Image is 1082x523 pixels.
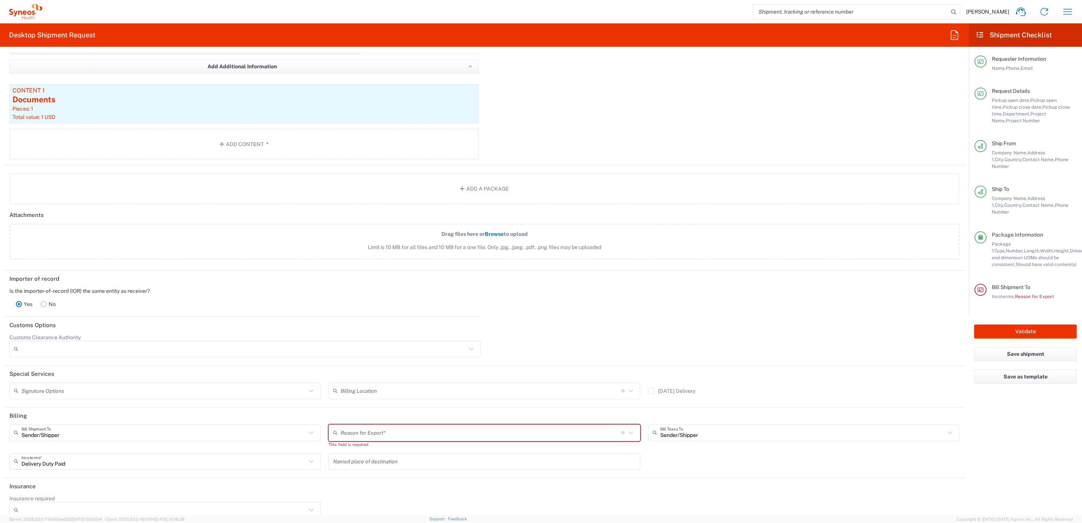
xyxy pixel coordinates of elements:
[992,65,1006,71] span: Name,
[976,31,1052,40] h2: Shipment Checklist
[9,288,475,294] div: Is the importer-of-record (IOR) the same entity as receiver?
[9,517,102,521] span: Server: 2025.20.0-710e05ee653
[1015,294,1054,299] span: Reason for Export
[992,56,1046,62] span: Requester Information
[992,97,1030,103] span: Pickup open date,
[994,248,1006,254] span: Type,
[9,334,81,341] label: Customs Clearance Authority
[992,294,1015,299] span: Incoterms,
[105,517,184,521] span: Client: 2025.20.0-8b113f4
[207,63,277,70] span: Add Additional Information
[974,370,1077,384] button: Save as template
[448,517,467,521] a: Feedback
[9,173,959,204] button: Add a Package
[957,516,1073,523] span: Copyright © [DATE]-[DATE] Agistix Inc., All Rights Reserved
[12,87,476,94] div: Content 1
[329,441,640,448] div: This field is required
[12,297,37,312] label: Yes
[1016,261,1077,267] span: Should have valid content(s)
[974,325,1077,338] button: Validate
[9,31,95,40] h2: Desktop Shipment Request
[9,412,27,420] h2: Billing
[429,517,448,521] a: Support
[9,495,55,502] label: Insurance required
[992,140,1016,146] span: Ship From
[485,231,504,237] span: Browse
[992,150,1027,155] span: Company Name,
[9,275,59,283] h2: Importer of record
[1021,65,1033,71] span: Email
[1022,202,1055,208] span: Contact Name,
[992,186,1009,192] span: Ship To
[9,483,36,490] h2: Insurance
[9,60,479,74] button: Add Additional Information
[1004,157,1022,162] span: Country,
[1054,248,1070,254] span: Height,
[1040,248,1054,254] span: Width,
[441,231,485,237] span: Drag files here or
[1003,104,1042,110] span: Pickup close date,
[37,297,60,312] label: No
[12,114,476,120] div: Total value: 1 USD
[992,88,1030,94] span: Request Details
[9,129,479,160] button: Add Content*
[966,8,1009,15] span: [PERSON_NAME]
[992,232,1043,238] span: Package Information
[992,195,1027,201] span: Company Name,
[995,157,1004,162] span: City,
[155,517,184,521] span: [DATE] 10:16:38
[9,370,54,378] h2: Special Services
[12,105,476,112] div: Pieces: 1
[1022,157,1055,162] span: Contact Name,
[26,243,943,251] span: Limit is 10 MB for all files and 10 MB for a one file. Only .jpg, .jpeg, .pdf, .png files may be ...
[992,241,1011,254] span: Package 1:
[992,284,1030,290] span: Bill Shipment To
[9,211,44,219] h2: Attachments
[1006,65,1021,71] span: Phone,
[504,231,528,237] span: to upload
[9,321,56,329] h2: Customs Options
[1006,248,1024,254] span: Number,
[12,94,476,105] div: Documents
[1006,118,1040,123] span: Project Number
[1003,111,1030,117] span: Department,
[648,388,695,394] label: [DATE] Delivery
[974,347,1077,361] button: Save shipment
[995,202,1004,208] span: City,
[1024,248,1040,254] span: Length,
[1004,202,1022,208] span: Country,
[753,5,948,19] input: Shipment, tracking or reference number
[71,517,102,521] span: [DATE] 09:51:04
